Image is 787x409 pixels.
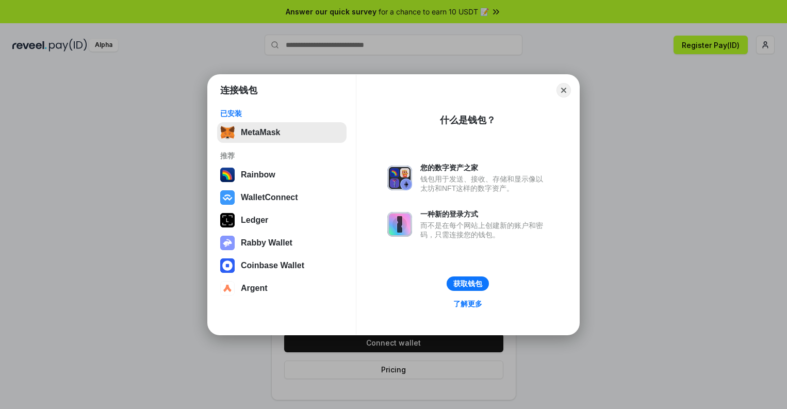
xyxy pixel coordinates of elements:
div: 您的数字资产之家 [420,163,548,172]
button: WalletConnect [217,187,347,208]
div: 了解更多 [453,299,482,308]
img: svg+xml,%3Csvg%20width%3D%2228%22%20height%3D%2228%22%20viewBox%3D%220%200%2028%2028%22%20fill%3D... [220,258,235,273]
button: Coinbase Wallet [217,255,347,276]
button: Ledger [217,210,347,231]
button: Argent [217,278,347,299]
button: 获取钱包 [447,276,489,291]
button: Close [556,83,571,97]
div: Ledger [241,216,268,225]
div: 而不是在每个网站上创建新的账户和密码，只需连接您的钱包。 [420,221,548,239]
img: svg+xml,%3Csvg%20width%3D%22120%22%20height%3D%22120%22%20viewBox%3D%220%200%20120%20120%22%20fil... [220,168,235,182]
div: Argent [241,284,268,293]
img: svg+xml,%3Csvg%20xmlns%3D%22http%3A%2F%2Fwww.w3.org%2F2000%2Fsvg%22%20fill%3D%22none%22%20viewBox... [387,166,412,190]
div: Rabby Wallet [241,238,292,248]
div: 已安装 [220,109,343,118]
div: 推荐 [220,151,343,160]
div: WalletConnect [241,193,298,202]
div: Rainbow [241,170,275,179]
div: Coinbase Wallet [241,261,304,270]
img: svg+xml,%3Csvg%20width%3D%2228%22%20height%3D%2228%22%20viewBox%3D%220%200%2028%2028%22%20fill%3D... [220,190,235,205]
a: 了解更多 [447,297,488,310]
img: svg+xml,%3Csvg%20width%3D%2228%22%20height%3D%2228%22%20viewBox%3D%220%200%2028%2028%22%20fill%3D... [220,281,235,296]
h1: 连接钱包 [220,84,257,96]
button: Rainbow [217,165,347,185]
img: svg+xml,%3Csvg%20xmlns%3D%22http%3A%2F%2Fwww.w3.org%2F2000%2Fsvg%22%20fill%3D%22none%22%20viewBox... [220,236,235,250]
button: MetaMask [217,122,347,143]
img: svg+xml,%3Csvg%20xmlns%3D%22http%3A%2F%2Fwww.w3.org%2F2000%2Fsvg%22%20width%3D%2228%22%20height%3... [220,213,235,227]
div: MetaMask [241,128,280,137]
button: Rabby Wallet [217,233,347,253]
div: 一种新的登录方式 [420,209,548,219]
div: 获取钱包 [453,279,482,288]
img: svg+xml,%3Csvg%20xmlns%3D%22http%3A%2F%2Fwww.w3.org%2F2000%2Fsvg%22%20fill%3D%22none%22%20viewBox... [387,212,412,237]
div: 钱包用于发送、接收、存储和显示像以太坊和NFT这样的数字资产。 [420,174,548,193]
div: 什么是钱包？ [440,114,496,126]
img: svg+xml,%3Csvg%20fill%3D%22none%22%20height%3D%2233%22%20viewBox%3D%220%200%2035%2033%22%20width%... [220,125,235,140]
